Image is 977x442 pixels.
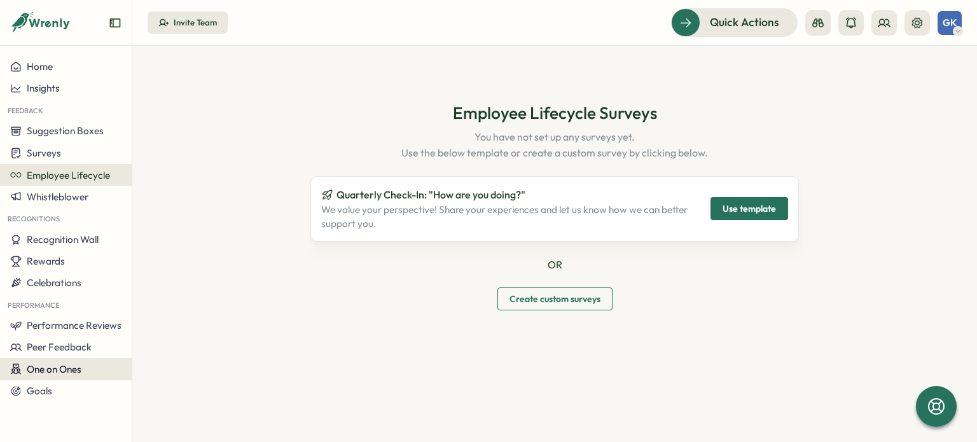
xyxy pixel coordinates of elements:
span: Insights [27,82,60,94]
div: Invite Team [174,17,217,29]
button: GK [938,11,962,35]
span: You have not set up any surveys yet. [475,130,635,143]
span: Performance Reviews [27,319,121,331]
span: GK [943,17,957,28]
button: Invite Team [148,11,228,34]
p: We value your perspective! Share your experiences and let us know how we can better support you. [321,203,695,231]
span: Celebrations [27,277,81,289]
span: Quick Actions [710,14,779,31]
button: Quick Actions [671,8,798,36]
span: Employee Lifecycle [27,169,110,181]
button: Use template [710,197,788,220]
span: Suggestion Boxes [27,125,104,137]
button: Expand sidebar [109,17,121,29]
span: Whistleblower [27,191,88,203]
p: Use the below template or create a custom survey by clicking below. [401,129,708,161]
button: Create custom surveys [497,287,613,310]
h1: Employee Lifecycle Surveys [453,102,657,124]
p: Quarterly Check-In: "How are you doing?" [321,187,695,203]
span: Recognition Wall [27,233,99,245]
span: Home [27,60,53,73]
span: Rewards [27,255,65,267]
span: Goals [27,385,52,397]
span: One on Ones [27,363,81,375]
span: Create custom surveys [509,288,600,310]
div: OR [548,257,562,273]
span: Use template [723,198,776,219]
span: Surveys [27,147,61,159]
span: Peer Feedback [27,341,92,353]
